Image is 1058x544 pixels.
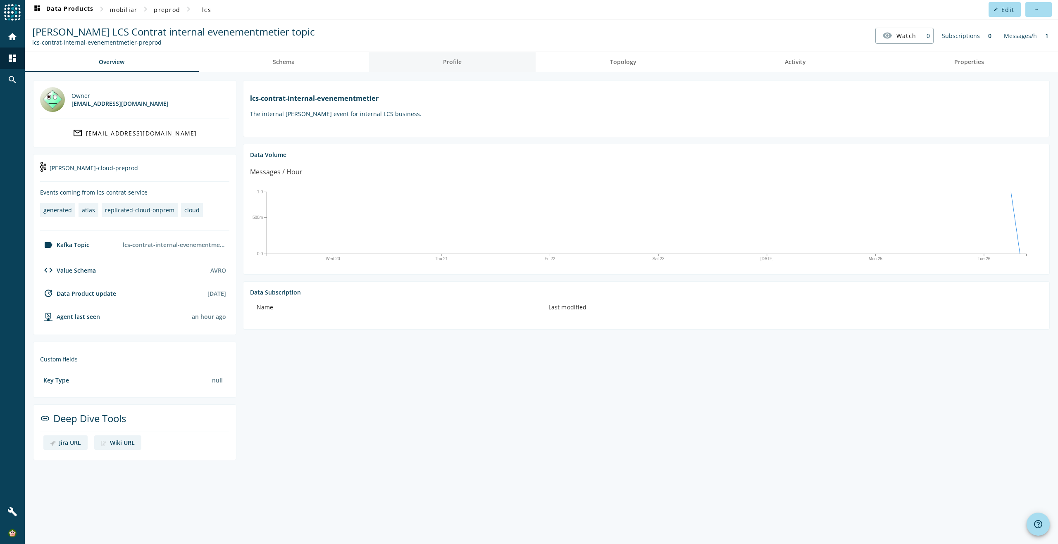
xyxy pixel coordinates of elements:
[869,257,883,261] text: Mon 25
[207,290,226,297] div: [DATE]
[40,411,229,432] div: Deep Dive Tools
[99,59,124,65] span: Overview
[86,129,197,137] div: [EMAIL_ADDRESS][DOMAIN_NAME]
[32,38,315,46] div: Kafka Topic: lcs-contrat-internal-evenementmetier-preprod
[8,529,17,537] img: df3a2c00d7f1025ea8f91671640e3a84
[435,257,448,261] text: Thu 21
[40,126,229,140] a: [EMAIL_ADDRESS][DOMAIN_NAME]
[876,28,923,43] button: Watch
[32,5,42,14] mat-icon: dashboard
[110,439,135,447] div: Wiki URL
[210,266,226,274] div: AVRO
[443,59,462,65] span: Profile
[1041,28,1053,44] div: 1
[141,4,150,14] mat-icon: chevron_right
[250,288,1043,296] div: Data Subscription
[73,128,83,138] mat-icon: mail_outline
[610,59,636,65] span: Topology
[250,151,1043,159] div: Data Volume
[82,206,95,214] div: atlas
[1033,519,1043,529] mat-icon: help_outline
[1001,6,1014,14] span: Edit
[59,439,81,447] div: Jira URL
[192,313,226,321] div: Agents typically reports every 15min to 1h
[43,240,53,250] mat-icon: label
[50,440,56,446] img: deep dive image
[183,4,193,14] mat-icon: chevron_right
[250,167,303,177] div: Messages / Hour
[43,288,53,298] mat-icon: update
[923,28,933,43] div: 0
[257,189,263,194] text: 1.0
[954,59,984,65] span: Properties
[542,296,1043,319] th: Last modified
[40,188,229,196] div: Events coming from lcs-contrat-service
[760,257,774,261] text: [DATE]
[257,251,263,256] text: 0.0
[101,440,107,446] img: deep dive image
[119,238,229,252] div: lcs-contrat-internal-evenementmetier-preprod
[209,373,226,387] div: null
[785,59,806,65] span: Activity
[43,376,69,384] div: Key Type
[32,5,93,14] span: Data Products
[326,257,340,261] text: Wed 20
[989,2,1021,17] button: Edit
[97,4,107,14] mat-icon: chevron_right
[29,2,97,17] button: Data Products
[7,32,17,42] mat-icon: home
[273,59,295,65] span: Schema
[40,311,100,321] div: agent-env-cloud-preprod
[250,94,1043,103] h1: lcs-contrat-internal-evenementmetier
[43,265,53,275] mat-icon: code
[154,6,180,14] span: preprod
[253,215,263,220] text: 500m
[40,162,46,172] img: kafka-cloud-preprod
[7,75,17,85] mat-icon: search
[882,31,892,40] mat-icon: visibility
[202,6,211,14] span: lcs
[43,435,88,450] a: deep dive imageJira URL
[4,4,21,21] img: spoud-logo.svg
[984,28,996,44] div: 0
[71,92,169,100] div: Owner
[32,25,315,38] span: [PERSON_NAME] LCS Contrat internal evenementmetier topic
[40,355,229,363] div: Custom fields
[250,296,542,319] th: Name
[107,2,141,17] button: mobiliar
[40,265,96,275] div: Value Schema
[105,206,174,214] div: replicated-cloud-onprem
[40,161,229,182] div: [PERSON_NAME]-cloud-preprod
[7,53,17,63] mat-icon: dashboard
[40,413,50,423] mat-icon: link
[94,435,141,450] a: deep dive imageWiki URL
[40,87,65,112] img: DL_301001@mobi.ch
[40,240,89,250] div: Kafka Topic
[150,2,183,17] button: preprod
[1000,28,1041,44] div: Messages/h
[193,2,220,17] button: lcs
[40,288,116,298] div: Data Product update
[896,29,916,43] span: Watch
[7,507,17,517] mat-icon: build
[43,206,72,214] div: generated
[1034,7,1038,12] mat-icon: more_horiz
[978,257,991,261] text: Tue 26
[71,100,169,107] div: [EMAIL_ADDRESS][DOMAIN_NAME]
[938,28,984,44] div: Subscriptions
[653,257,665,261] text: Sat 23
[994,7,998,12] mat-icon: edit
[110,6,137,14] span: mobiliar
[250,110,1043,118] p: The internal [PERSON_NAME] event for internal LCS business.
[545,257,555,261] text: Fri 22
[184,206,200,214] div: cloud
